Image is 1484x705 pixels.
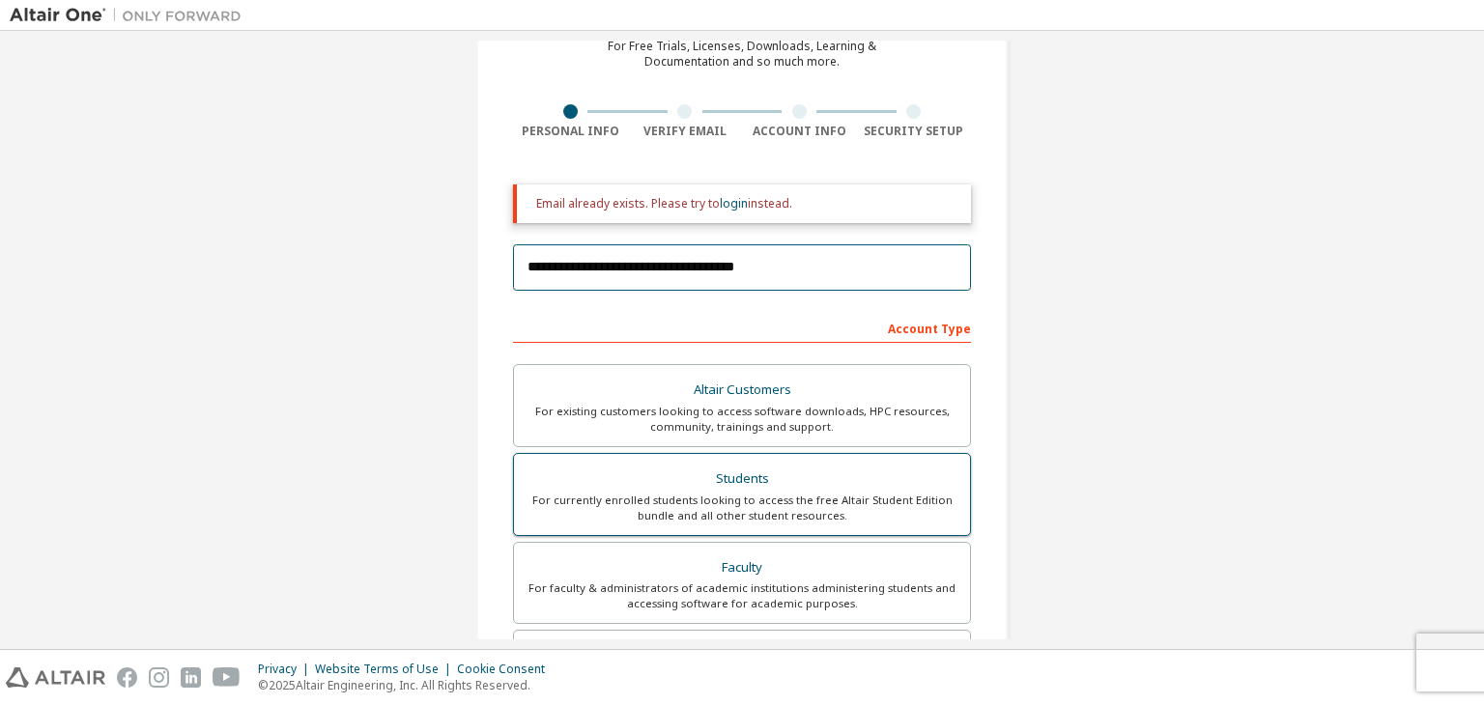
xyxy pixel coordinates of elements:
[526,580,958,611] div: For faculty & administrators of academic institutions administering students and accessing softwa...
[526,465,958,493] div: Students
[608,39,876,70] div: For Free Trials, Licenses, Downloads, Learning & Documentation and so much more.
[181,667,201,688] img: linkedin.svg
[149,667,169,688] img: instagram.svg
[10,6,251,25] img: Altair One
[742,124,857,139] div: Account Info
[117,667,137,688] img: facebook.svg
[628,124,743,139] div: Verify Email
[536,196,956,211] div: Email already exists. Please try to instead.
[526,493,958,523] div: For currently enrolled students looking to access the free Altair Student Edition bundle and all ...
[857,124,972,139] div: Security Setup
[513,124,628,139] div: Personal Info
[457,662,556,677] div: Cookie Consent
[526,377,958,404] div: Altair Customers
[213,667,241,688] img: youtube.svg
[258,662,315,677] div: Privacy
[526,404,958,435] div: For existing customers looking to access software downloads, HPC resources, community, trainings ...
[513,312,971,343] div: Account Type
[315,662,457,677] div: Website Terms of Use
[258,677,556,693] p: © 2025 Altair Engineering, Inc. All Rights Reserved.
[526,554,958,581] div: Faculty
[720,195,748,211] a: login
[6,667,105,688] img: altair_logo.svg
